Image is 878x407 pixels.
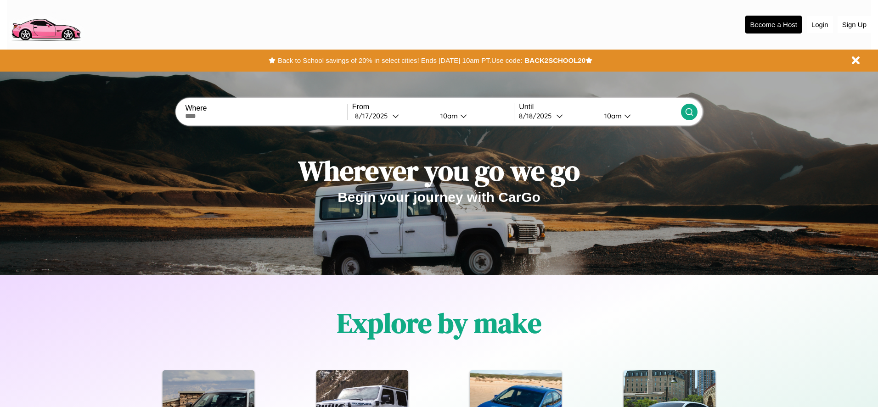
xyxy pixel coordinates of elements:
button: 10am [433,111,514,121]
label: From [352,103,514,111]
div: 8 / 17 / 2025 [355,112,392,120]
div: 10am [600,112,624,120]
button: Back to School savings of 20% in select cities! Ends [DATE] 10am PT.Use code: [276,54,524,67]
b: BACK2SCHOOL20 [524,56,585,64]
button: Login [807,16,833,33]
button: 8/17/2025 [352,111,433,121]
label: Until [519,103,681,111]
div: 8 / 18 / 2025 [519,112,556,120]
button: Become a Host [745,16,802,33]
h1: Explore by make [337,304,541,342]
button: Sign Up [838,16,871,33]
label: Where [185,104,347,112]
img: logo [7,5,84,43]
button: 10am [597,111,681,121]
div: 10am [436,112,460,120]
